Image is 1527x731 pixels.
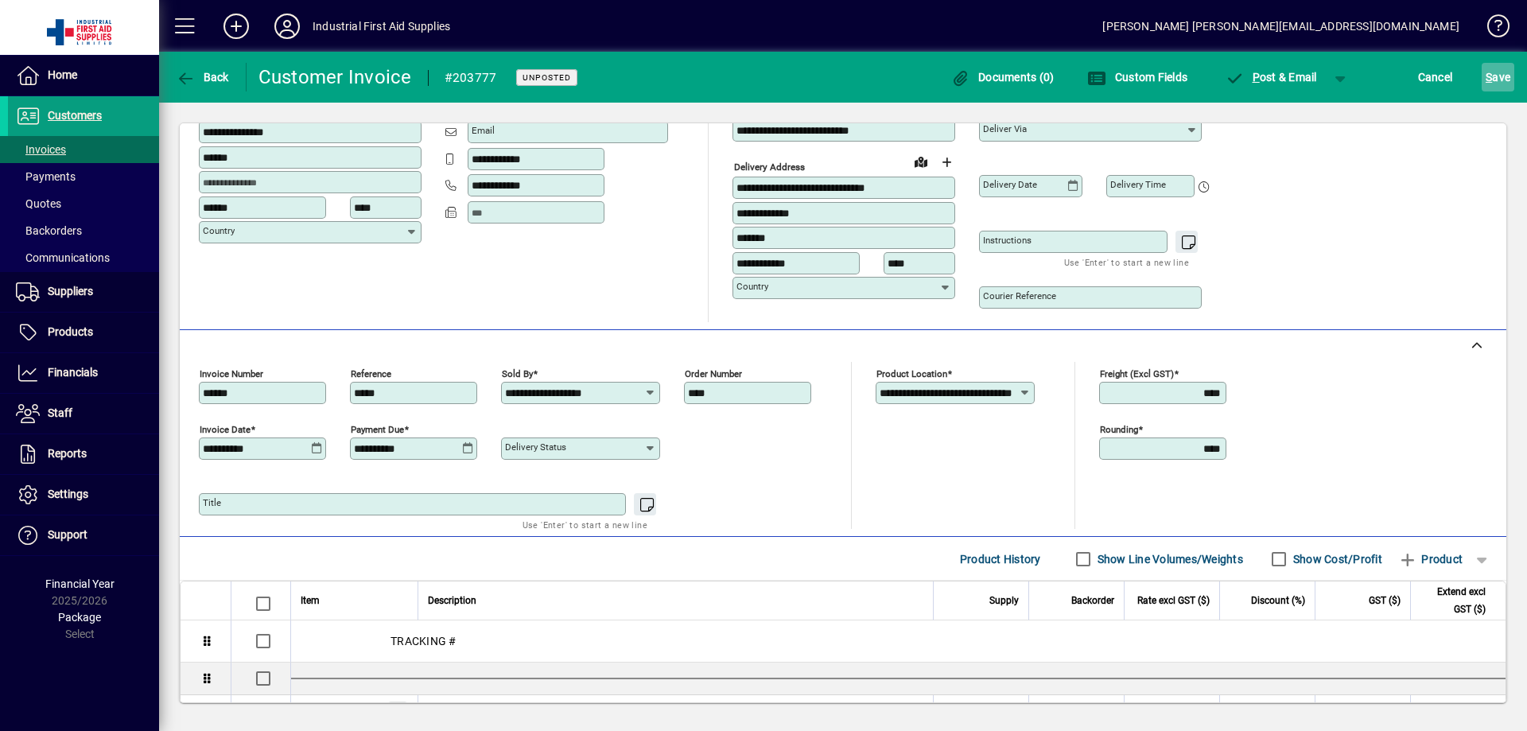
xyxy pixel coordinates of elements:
[8,190,159,217] a: Quotes
[8,56,159,95] a: Home
[908,149,934,174] a: View on map
[1217,63,1325,91] button: Post & Email
[203,225,235,236] mat-label: Country
[48,325,93,338] span: Products
[472,125,495,136] mat-label: Email
[8,313,159,352] a: Products
[1087,71,1187,84] span: Custom Fields
[48,488,88,500] span: Settings
[505,441,566,453] mat-label: Delivery status
[1369,592,1401,609] span: GST ($)
[176,71,229,84] span: Back
[8,272,159,312] a: Suppliers
[58,611,101,624] span: Package
[16,251,110,264] span: Communications
[951,71,1055,84] span: Documents (0)
[351,368,391,379] mat-label: Reference
[8,136,159,163] a: Invoices
[351,424,404,435] mat-label: Payment due
[445,65,497,91] div: #203777
[200,424,251,435] mat-label: Invoice date
[736,281,768,292] mat-label: Country
[989,592,1019,609] span: Supply
[8,244,159,271] a: Communications
[1486,71,1492,84] span: S
[8,353,159,393] a: Financials
[1071,592,1114,609] span: Backorder
[16,197,61,210] span: Quotes
[48,68,77,81] span: Home
[1482,63,1514,91] button: Save
[8,434,159,474] a: Reports
[8,217,159,244] a: Backorders
[1137,592,1210,609] span: Rate excl GST ($)
[960,546,1041,572] span: Product History
[45,577,115,590] span: Financial Year
[262,12,313,41] button: Profile
[1100,424,1138,435] mat-label: Rounding
[203,497,221,508] mat-label: Title
[1219,695,1315,728] td: 15.0000
[16,224,82,237] span: Backorders
[48,447,87,460] span: Reports
[1094,551,1243,567] label: Show Line Volumes/Weights
[523,515,647,534] mat-hint: Use 'Enter' to start a new line
[1290,551,1382,567] label: Show Cost/Profit
[1315,695,1410,728] td: 15.87
[1083,63,1191,91] button: Custom Fields
[48,528,87,541] span: Support
[172,63,233,91] button: Back
[1418,64,1453,90] span: Cancel
[48,366,98,379] span: Financials
[1225,71,1317,84] span: ost & Email
[1100,368,1174,379] mat-label: Freight (excl GST)
[947,63,1059,91] button: Documents (0)
[983,235,1032,246] mat-label: Instructions
[1475,3,1507,55] a: Knowledge Base
[983,179,1037,190] mat-label: Delivery date
[876,368,947,379] mat-label: Product location
[983,290,1056,301] mat-label: Courier Reference
[685,368,742,379] mat-label: Order number
[523,72,571,83] span: Unposted
[313,14,450,39] div: Industrial First Aid Supplies
[1253,71,1260,84] span: P
[48,406,72,419] span: Staff
[48,109,102,122] span: Customers
[954,545,1047,574] button: Product History
[934,150,959,175] button: Choose address
[48,285,93,297] span: Suppliers
[1251,592,1305,609] span: Discount (%)
[1064,253,1189,271] mat-hint: Use 'Enter' to start a new line
[1398,546,1463,572] span: Product
[1414,63,1457,91] button: Cancel
[8,163,159,190] a: Payments
[983,123,1027,134] mat-label: Deliver via
[1110,179,1166,190] mat-label: Delivery time
[1486,64,1510,90] span: ave
[211,12,262,41] button: Add
[291,620,1506,662] div: TRACKING #
[1420,583,1486,618] span: Extend excl GST ($)
[16,170,76,183] span: Payments
[428,592,476,609] span: Description
[200,368,263,379] mat-label: Invoice number
[502,368,533,379] mat-label: Sold by
[1410,695,1506,728] td: 105.83
[8,475,159,515] a: Settings
[1102,14,1459,39] div: [PERSON_NAME] [PERSON_NAME][EMAIL_ADDRESS][DOMAIN_NAME]
[301,592,320,609] span: Item
[159,63,247,91] app-page-header-button: Back
[8,515,159,555] a: Support
[16,143,66,156] span: Invoices
[8,394,159,434] a: Staff
[1390,545,1471,574] button: Product
[258,64,412,90] div: Customer Invoice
